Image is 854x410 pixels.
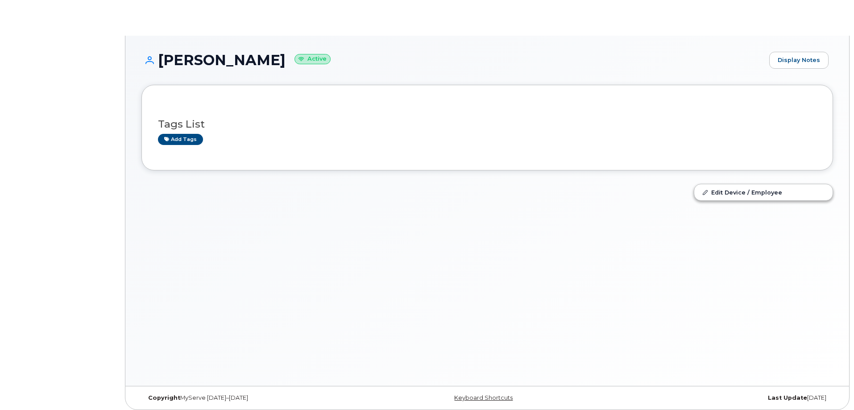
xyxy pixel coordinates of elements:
small: Active [294,54,331,64]
a: Display Notes [769,52,829,69]
strong: Copyright [148,394,180,401]
div: [DATE] [602,394,833,402]
a: Edit Device / Employee [694,184,833,200]
strong: Last Update [768,394,807,401]
h1: [PERSON_NAME] [141,52,765,68]
div: MyServe [DATE]–[DATE] [141,394,372,402]
a: Keyboard Shortcuts [454,394,513,401]
h3: Tags List [158,119,817,130]
a: Add tags [158,134,203,145]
